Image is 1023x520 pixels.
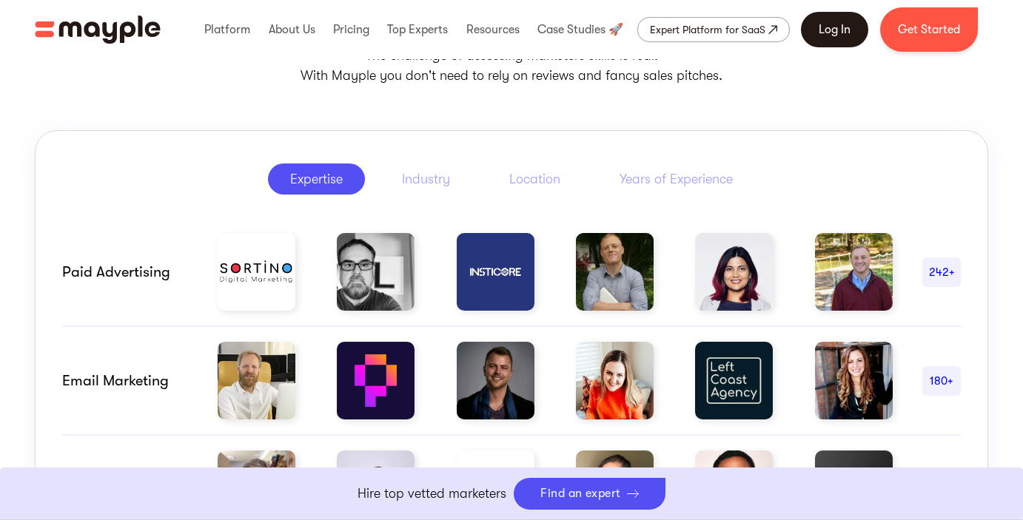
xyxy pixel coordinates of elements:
[637,17,790,42] a: Expert Platform for SaaS
[35,46,988,86] p: The challenge of assessing marketers skills is real. With Mayple you don't need to rely on review...
[922,263,961,281] div: 242+
[201,6,254,53] div: Platform
[402,170,450,188] div: Industry
[650,21,765,38] div: Expert Platform for SaaS
[509,170,560,188] div: Location
[329,6,373,53] div: Pricing
[801,12,868,47] a: Log In
[265,6,319,53] div: About Us
[922,372,961,390] div: 180+
[620,170,733,188] div: Years of Experience
[463,6,523,53] div: Resources
[35,16,161,44] img: Mayple logo
[290,170,343,188] div: Expertise
[383,6,452,53] div: Top Experts
[35,16,161,44] a: home
[62,372,188,390] div: email marketing
[62,263,188,281] div: Paid advertising
[949,449,1023,520] iframe: Chat Widget
[880,7,978,52] a: Get Started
